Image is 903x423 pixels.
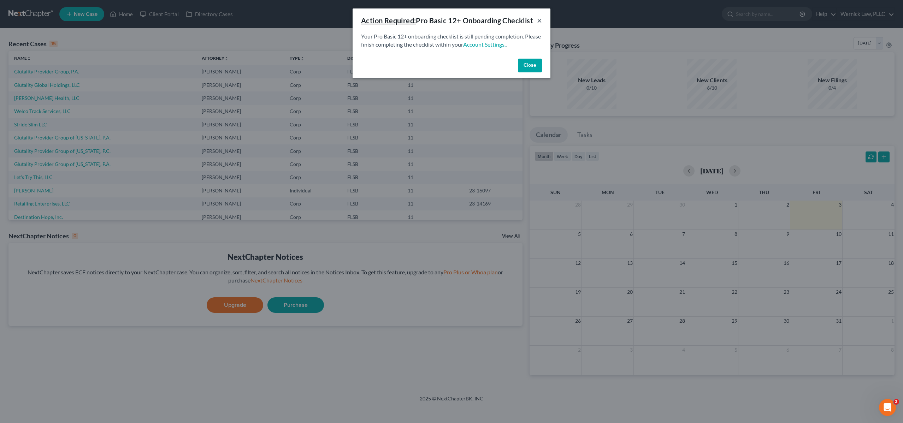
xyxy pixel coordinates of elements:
[537,16,542,25] button: ×
[361,16,533,25] div: Pro Basic 12+ Onboarding Checklist
[879,399,896,416] iframe: Intercom live chat
[893,399,899,405] span: 2
[361,16,416,25] u: Action Required:
[361,32,542,49] p: Your Pro Basic 12+ onboarding checklist is still pending completion. Please finish completing the...
[518,59,542,73] button: Close
[463,41,506,48] a: Account Settings.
